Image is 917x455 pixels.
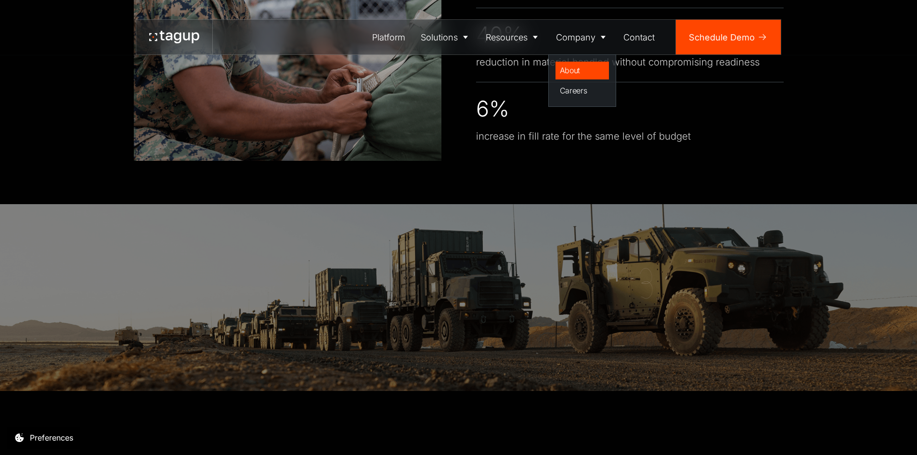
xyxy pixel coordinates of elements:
[555,82,609,100] a: Careers
[548,54,616,107] nav: Company
[476,55,760,69] div: reduction in materiel handled without compromising readiness
[421,31,458,44] div: Solutions
[623,31,655,44] div: Contact
[413,20,478,54] a: Solutions
[478,20,549,54] a: Resources
[689,31,755,44] div: Schedule Demo
[560,65,605,76] div: About
[476,129,691,143] div: increase in fill rate for the same level of budget
[616,20,663,54] a: Contact
[372,31,405,44] div: Platform
[555,62,609,80] a: About
[676,20,781,54] a: Schedule Demo
[548,20,616,54] a: Company
[486,31,528,44] div: Resources
[30,432,73,443] div: Preferences
[476,95,509,122] div: 6%
[560,85,605,96] div: Careers
[556,31,595,44] div: Company
[365,20,413,54] a: Platform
